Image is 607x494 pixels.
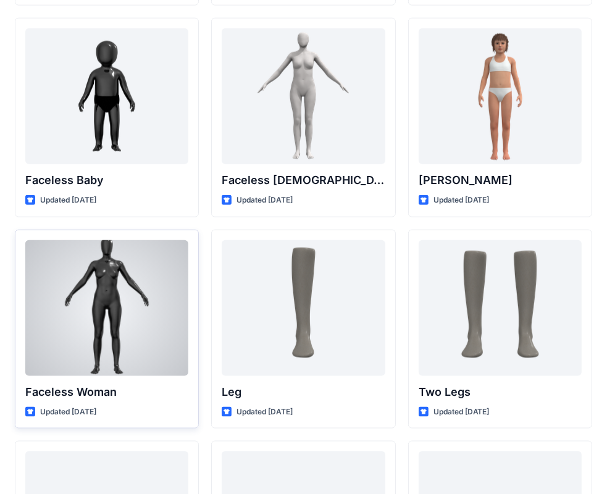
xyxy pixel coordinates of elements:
p: Updated [DATE] [237,194,293,207]
p: Updated [DATE] [237,406,293,419]
p: Two Legs [419,383,582,401]
p: Faceless Baby [25,172,188,189]
p: Updated [DATE] [433,194,490,207]
p: [PERSON_NAME] [419,172,582,189]
a: Faceless Female CN Lite [222,28,385,164]
a: Emily [419,28,582,164]
a: Faceless Baby [25,28,188,164]
a: Leg [222,240,385,376]
p: Updated [DATE] [433,406,490,419]
p: Updated [DATE] [40,194,96,207]
p: Updated [DATE] [40,406,96,419]
p: Leg [222,383,385,401]
a: Faceless Woman [25,240,188,376]
p: Faceless Woman [25,383,188,401]
p: Faceless [DEMOGRAPHIC_DATA] CN Lite [222,172,385,189]
a: Two Legs [419,240,582,376]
